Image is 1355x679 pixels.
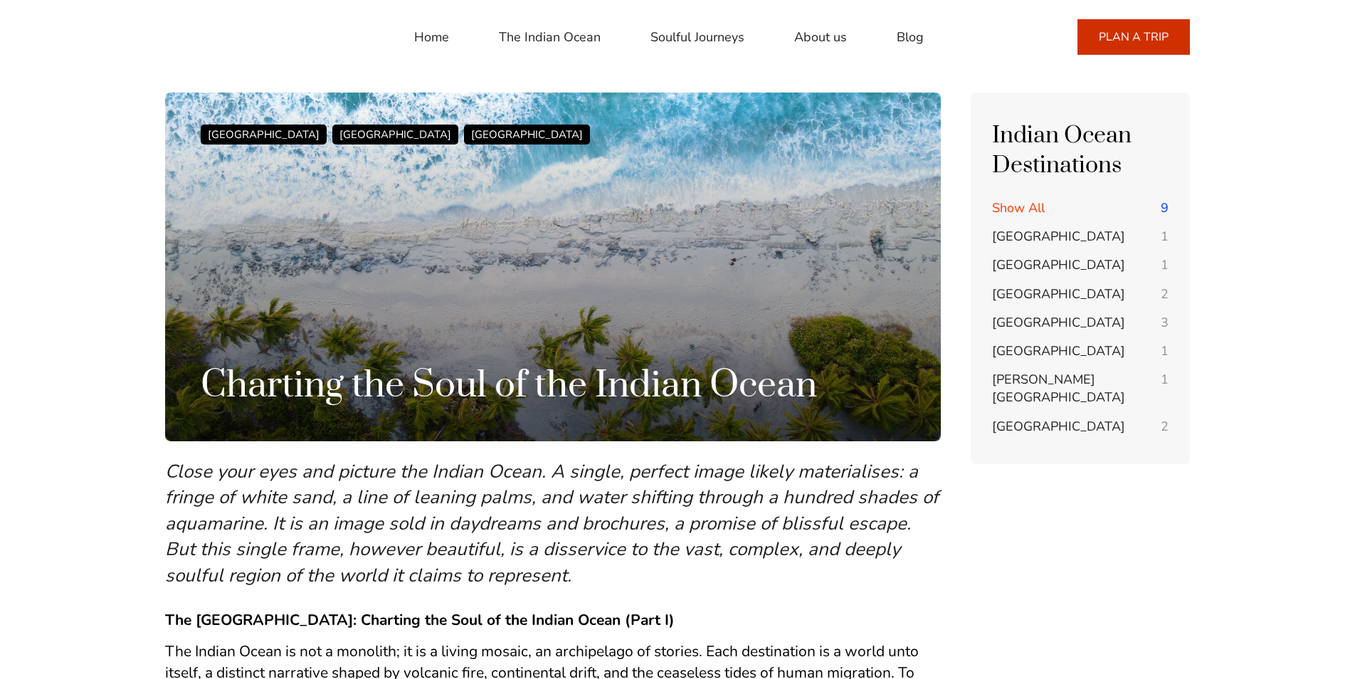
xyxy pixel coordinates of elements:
[1161,285,1169,303] span: 2
[165,459,941,589] p: Close your eyes and picture the Indian Ocean. A single, perfect image likely materialises: a frin...
[499,20,601,54] a: The Indian Ocean
[1161,199,1169,217] span: 9
[794,20,847,54] a: About us
[992,256,1125,273] span: [GEOGRAPHIC_DATA]
[992,228,1125,245] span: [GEOGRAPHIC_DATA]
[165,610,675,630] b: The [GEOGRAPHIC_DATA]: Charting the Soul of the Indian Ocean (Part I)
[992,371,1169,406] a: [PERSON_NAME][GEOGRAPHIC_DATA] 1
[992,314,1169,332] a: [GEOGRAPHIC_DATA] 3
[897,20,924,54] a: Blog
[201,125,327,144] div: [GEOGRAPHIC_DATA]
[992,121,1169,181] h4: Indian Ocean Destinations
[201,362,905,409] h1: Charting the Soul of the Indian Ocean
[992,199,1169,217] a: Show All 9
[1161,256,1169,274] span: 1
[992,285,1125,302] span: [GEOGRAPHIC_DATA]
[332,125,458,144] div: [GEOGRAPHIC_DATA]
[992,418,1125,435] span: [GEOGRAPHIC_DATA]
[650,20,744,54] a: Soulful Journeys
[992,314,1125,331] span: [GEOGRAPHIC_DATA]
[992,342,1125,359] span: [GEOGRAPHIC_DATA]
[414,20,449,54] a: Home
[992,418,1169,436] a: [GEOGRAPHIC_DATA] 2
[1161,314,1169,332] span: 3
[992,285,1169,303] a: [GEOGRAPHIC_DATA] 2
[1161,418,1169,436] span: 2
[992,342,1169,360] a: [GEOGRAPHIC_DATA] 1
[464,125,590,144] div: [GEOGRAPHIC_DATA]
[1161,228,1169,246] span: 1
[992,371,1125,406] span: [PERSON_NAME][GEOGRAPHIC_DATA]
[992,199,1045,216] span: Show All
[992,256,1169,274] a: [GEOGRAPHIC_DATA] 1
[1077,19,1190,55] a: PLAN A TRIP
[1161,342,1169,360] span: 1
[1161,371,1169,389] span: 1
[992,228,1169,246] a: [GEOGRAPHIC_DATA] 1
